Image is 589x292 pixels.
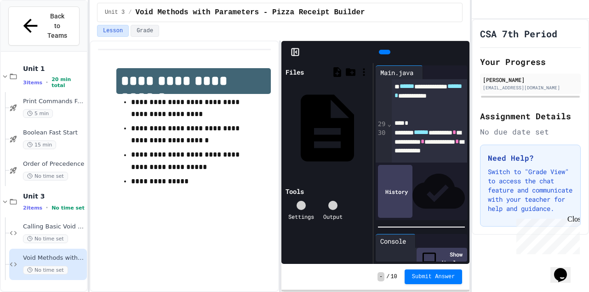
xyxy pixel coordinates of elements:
div: Main.java [376,68,418,77]
div: Console [376,234,416,248]
div: [PERSON_NAME] [483,76,578,84]
span: No time set [23,172,68,181]
div: Show display [417,248,467,269]
span: 10 [390,273,397,280]
span: Print Commands Fast Start [23,98,85,105]
iframe: chat widget [513,215,580,254]
span: Submit Answer [412,273,455,280]
button: Back to Teams [8,6,80,46]
span: Unit 3 [23,192,85,200]
h3: Need Help? [488,152,573,164]
div: 30 [376,128,387,175]
span: No time set [23,234,68,243]
span: Unit 3 [105,9,125,16]
div: 28 [376,64,387,120]
div: [EMAIL_ADDRESS][DOMAIN_NAME] [483,84,578,91]
div: Main.java [376,65,423,79]
button: Grade [131,25,159,37]
span: No time set [51,205,85,211]
span: 2 items [23,205,42,211]
span: No time set [23,266,68,274]
span: • [46,204,48,211]
div: No due date set [480,126,581,137]
span: Void Methods with Parameters - Pizza Receipt Builder [135,7,365,18]
div: Tools [286,187,304,196]
span: Unit 1 [23,64,85,73]
span: 3 items [23,80,42,86]
button: Submit Answer [405,269,463,284]
span: 15 min [23,140,56,149]
div: Console [376,236,411,246]
div: Output [323,212,343,221]
span: Void Methods with Parameters - Pizza Receipt Builder [23,254,85,262]
span: Boolean Fast Start [23,129,85,137]
span: Back to Teams [46,12,68,41]
span: - [377,272,384,281]
span: Order of Precedence [23,160,85,168]
h1: CSA 7th Period [480,27,557,40]
span: Fold line [387,120,392,128]
div: Chat with us now!Close [4,4,63,58]
div: History [378,165,412,218]
span: / [128,9,132,16]
h2: Your Progress [480,55,581,68]
span: 5 min [23,109,53,118]
div: Files [286,67,304,77]
h2: Assignment Details [480,110,581,123]
span: • [46,79,48,86]
div: Settings [288,212,314,221]
span: / [386,273,389,280]
iframe: chat widget [550,255,580,283]
p: Switch to "Grade View" to access the chat feature and communicate with your teacher for help and ... [488,167,573,213]
button: Lesson [97,25,129,37]
span: Calling Basic Void Methods [23,223,85,231]
span: 20 min total [51,76,85,88]
div: 29 [376,120,387,129]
